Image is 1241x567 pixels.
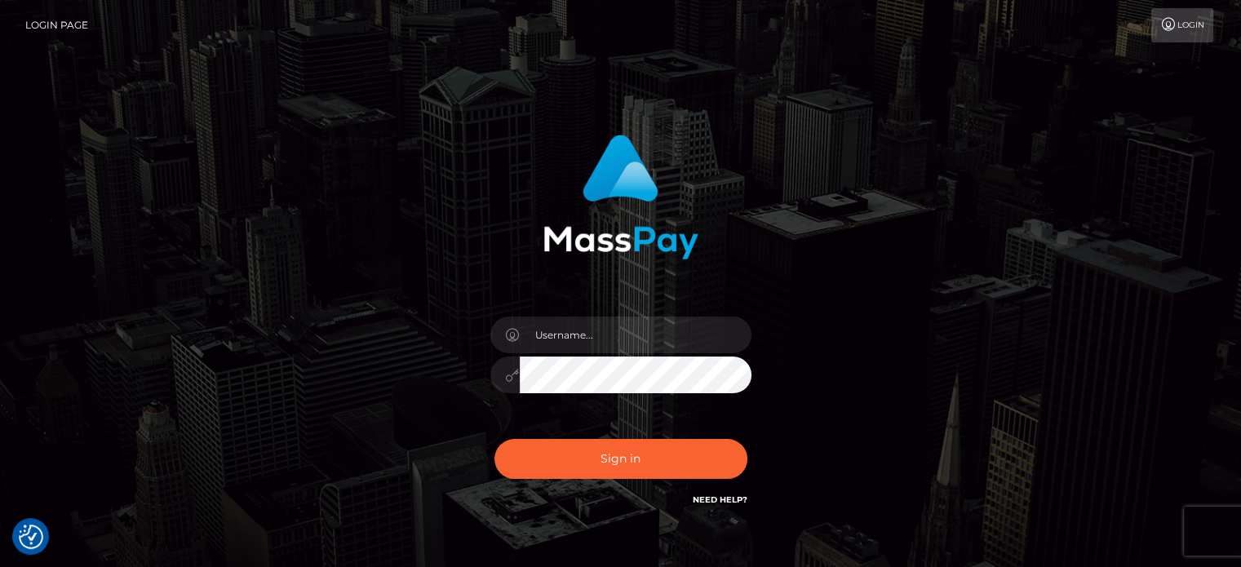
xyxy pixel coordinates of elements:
img: Revisit consent button [19,525,43,549]
input: Username... [520,317,751,353]
button: Consent Preferences [19,525,43,549]
img: MassPay Login [543,135,698,259]
a: Login Page [25,8,88,42]
a: Need Help? [693,494,747,505]
a: Login [1151,8,1213,42]
button: Sign in [494,439,747,479]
